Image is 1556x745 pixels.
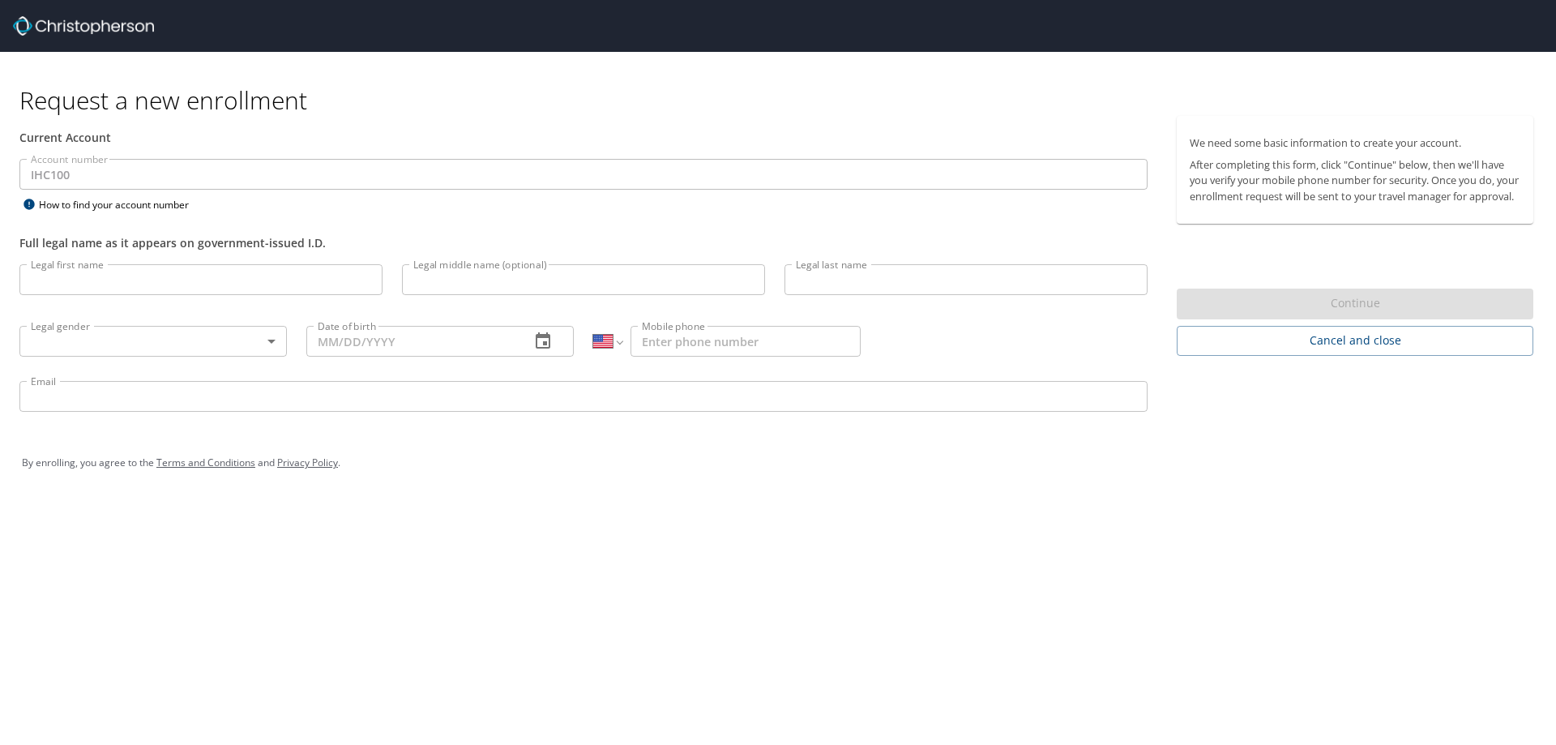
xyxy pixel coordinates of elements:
[631,326,861,357] input: Enter phone number
[19,84,1546,116] h1: Request a new enrollment
[19,195,222,215] div: How to find your account number
[19,129,1148,146] div: Current Account
[19,234,1148,251] div: Full legal name as it appears on government-issued I.D.
[1190,135,1520,151] p: We need some basic information to create your account.
[1177,326,1533,356] button: Cancel and close
[1190,331,1520,351] span: Cancel and close
[22,443,1534,483] div: By enrolling, you agree to the and .
[13,16,154,36] img: cbt logo
[156,456,255,469] a: Terms and Conditions
[1190,157,1520,204] p: After completing this form, click "Continue" below, then we'll have you verify your mobile phone ...
[19,326,287,357] div: ​
[277,456,338,469] a: Privacy Policy
[306,326,517,357] input: MM/DD/YYYY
